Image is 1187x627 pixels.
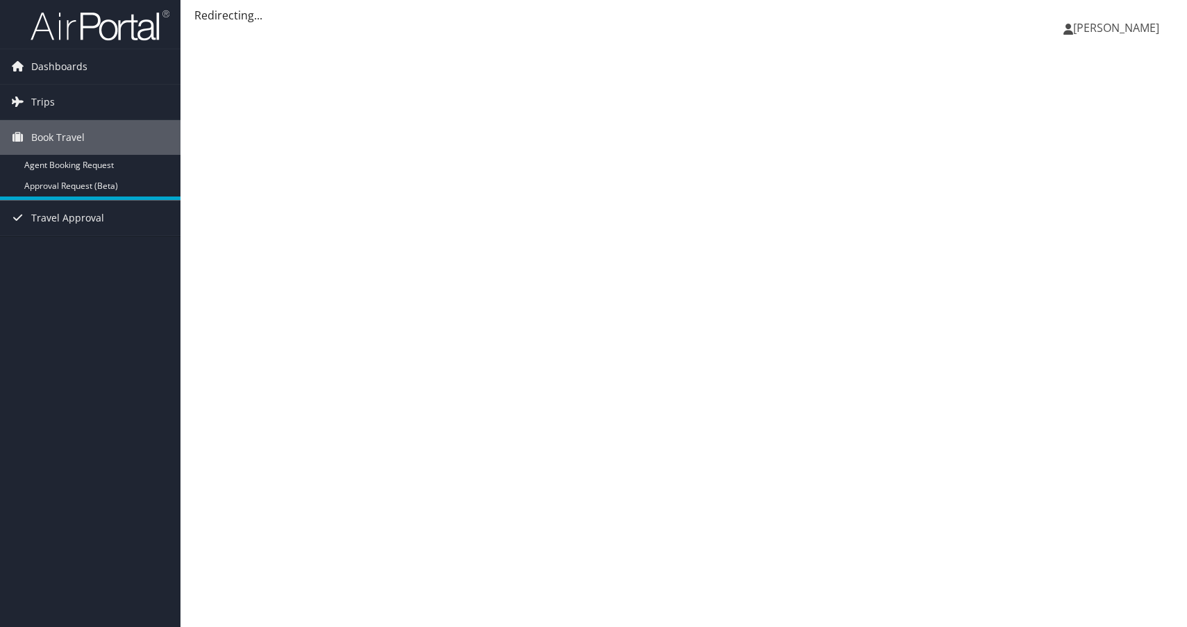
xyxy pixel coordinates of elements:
[31,9,169,42] img: airportal-logo.png
[1063,7,1173,49] a: [PERSON_NAME]
[31,201,104,235] span: Travel Approval
[31,85,55,119] span: Trips
[31,120,85,155] span: Book Travel
[31,49,87,84] span: Dashboards
[1073,20,1159,35] span: [PERSON_NAME]
[194,7,1173,24] div: Redirecting...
